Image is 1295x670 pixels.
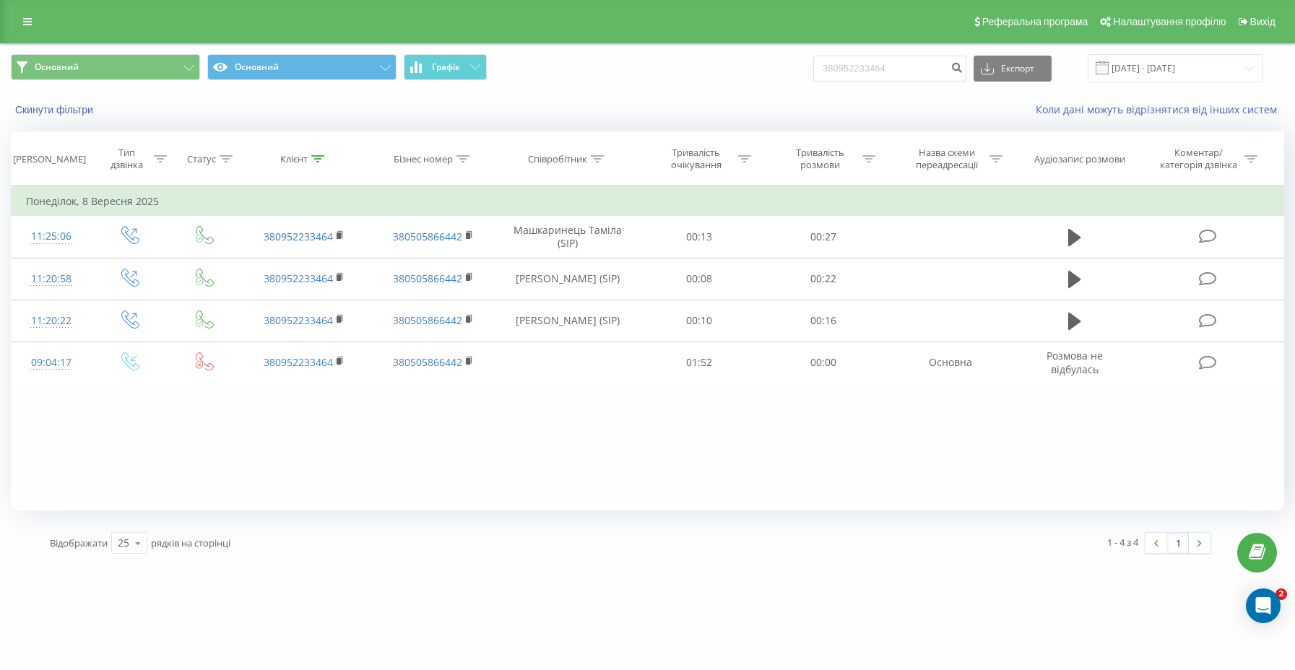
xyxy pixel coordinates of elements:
td: [PERSON_NAME] (SIP) [498,258,638,300]
div: 11:20:22 [26,307,77,335]
a: 380505866442 [393,313,462,327]
div: 11:20:58 [26,265,77,293]
input: Пошук за номером [813,56,966,82]
span: Основний [35,61,79,73]
span: Реферальна програма [982,16,1088,27]
a: 380505866442 [393,355,462,369]
div: Тривалість розмови [781,147,859,171]
td: 00:13 [637,216,761,258]
div: [PERSON_NAME] [13,153,86,165]
td: 00:22 [761,258,885,300]
td: 01:52 [637,341,761,383]
a: 380952233464 [264,355,333,369]
div: 09:04:17 [26,349,77,377]
a: 380952233464 [264,271,333,285]
span: 2 [1275,588,1287,600]
span: Налаштування профілю [1113,16,1226,27]
td: Понеділок, 8 Вересня 2025 [12,187,1284,216]
div: Співробітник [528,153,587,165]
a: 380952233464 [264,313,333,327]
button: Основний [11,54,200,80]
span: Розмова не відбулась [1047,349,1103,375]
button: Експорт [974,56,1052,82]
td: 00:16 [761,300,885,341]
div: Аудіозапис розмови [1034,153,1125,165]
a: 380952233464 [264,230,333,243]
span: рядків на сторінці [151,536,230,549]
td: 00:00 [761,341,885,383]
a: 380505866442 [393,271,462,285]
a: 380505866442 [393,230,462,243]
td: Основна [885,341,1015,383]
a: Коли дані можуть відрізнятися вiд інших систем [1036,103,1284,116]
div: Тип дзвінка [103,147,150,171]
td: 00:08 [637,258,761,300]
div: 25 [118,536,129,550]
div: Тривалість очікування [657,147,735,171]
div: 11:25:06 [26,222,77,251]
div: Назва схеми переадресації [909,147,986,171]
button: Основний [207,54,397,80]
button: Скинути фільтри [11,103,100,116]
td: Машкаринець Таміла (SIP) [498,216,638,258]
div: Статус [187,153,216,165]
div: Клієнт [280,153,308,165]
a: 1 [1167,533,1189,553]
span: Вихід [1250,16,1275,27]
div: Open Intercom Messenger [1246,588,1281,623]
div: Коментар/категорія дзвінка [1156,147,1241,171]
td: 00:27 [761,216,885,258]
td: 00:10 [637,300,761,341]
span: Відображати [50,536,108,549]
button: Графік [404,54,487,80]
td: [PERSON_NAME] (SIP) [498,300,638,341]
div: Бізнес номер [394,153,453,165]
span: Графік [432,62,460,72]
div: 1 - 4 з 4 [1107,535,1138,549]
